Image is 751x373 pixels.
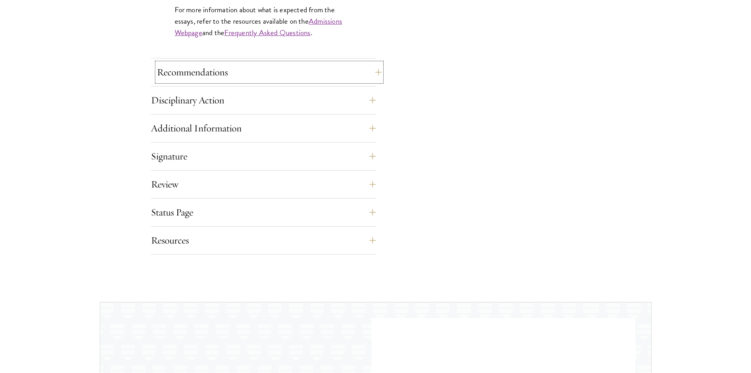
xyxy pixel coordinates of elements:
[175,15,342,38] a: Admissions Webpage
[175,4,352,38] p: For more information about what is expected from the essays, refer to the resources available on ...
[157,63,382,82] button: Recommendations
[151,119,376,138] button: Additional Information
[151,231,376,250] button: Resources
[151,91,376,110] button: Disciplinary Action
[151,175,376,194] button: Review
[151,203,376,222] button: Status Page
[151,147,376,166] button: Signature
[224,27,310,38] a: Frequently Asked Questions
